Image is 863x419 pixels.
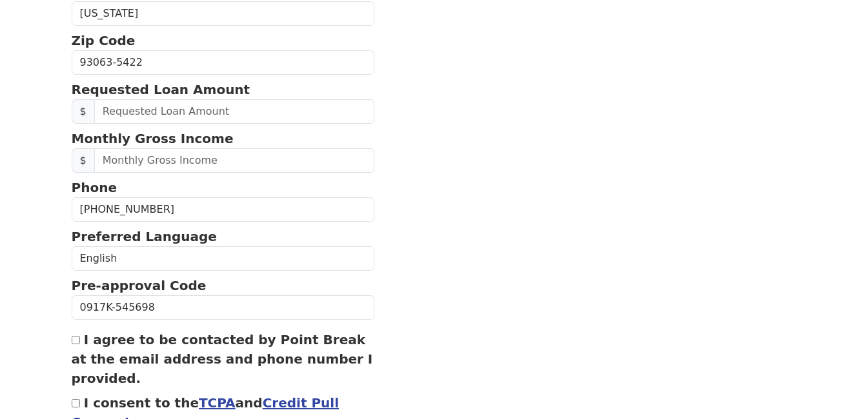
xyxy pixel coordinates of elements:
span: $ [72,148,95,173]
strong: Phone [72,180,117,195]
input: Requested Loan Amount [94,99,375,124]
input: Zip Code [72,50,375,75]
strong: Preferred Language [72,229,217,244]
a: TCPA [199,395,236,411]
span: $ [72,99,95,124]
input: Pre-approval Code [72,295,375,320]
label: I agree to be contacted by Point Break at the email address and phone number I provided. [72,332,373,386]
strong: Pre-approval Code [72,278,207,293]
strong: Requested Loan Amount [72,82,250,97]
input: Phone [72,197,375,222]
p: Monthly Gross Income [72,129,375,148]
input: Monthly Gross Income [94,148,375,173]
strong: Zip Code [72,33,136,48]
